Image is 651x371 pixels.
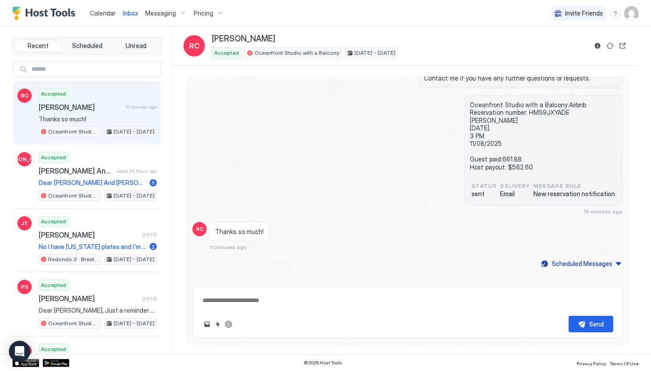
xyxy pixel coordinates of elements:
input: Input Field [28,62,160,77]
span: [PERSON_NAME] [39,294,139,303]
span: Thanks so much! [215,228,264,236]
span: [PERSON_NAME] And [PERSON_NAME] [39,166,113,175]
span: Messaging [145,9,176,17]
span: Inbox [123,9,138,17]
div: Scheduled Messages [552,259,612,268]
button: Scheduled Messages [540,258,623,270]
span: RC [196,225,203,233]
span: status [472,182,496,190]
span: Email [500,190,530,198]
a: Host Tools Logo [12,7,79,20]
span: Thanks so much! [39,115,157,123]
span: [DATE] - [DATE] [354,49,395,57]
span: Oceanfront Studio with a Balcony [48,192,98,200]
span: Invite Friends [565,9,603,17]
span: [PERSON_NAME] [3,155,47,163]
span: [DATE] - [DATE] [114,319,155,327]
span: Scheduled [72,42,102,50]
span: No I have [US_STATE] plates and I'm in #218 [39,243,146,251]
span: Accepted [41,153,66,161]
span: about 24 hours ago [117,168,157,174]
span: Delivery [500,182,530,190]
span: JT [21,219,28,227]
div: tab-group [12,37,162,54]
span: PS [21,283,28,291]
span: © 2025 Host Tools [304,360,342,366]
span: 11 minutes ago [209,244,247,250]
span: Oceanfront Studio with a Balcony [254,49,339,57]
span: Accepted [41,345,66,353]
span: RC [189,40,199,51]
span: Accepted [41,218,66,226]
span: [DATE] [142,232,157,238]
span: sent [472,190,496,198]
span: [DATE] [142,296,157,302]
span: Redondo 2 · Breathtaking oceanview studio [48,255,98,263]
span: 15 minutes ago [583,208,623,215]
button: Scheduled [64,40,111,52]
span: Terms Of Use [610,361,639,366]
button: ChatGPT Auto Reply [223,319,234,330]
span: 6 [151,179,155,186]
span: Pricing [194,9,213,17]
a: Google Play Store [43,359,69,367]
button: Open reservation [617,40,628,51]
button: Upload image [202,319,212,330]
button: Quick reply [212,319,223,330]
span: [DATE] - [DATE] [114,192,155,200]
div: menu [610,8,621,19]
span: Oceanfront Studio with a Balcony:Airbnb Reservation number: HMS9JXYADE [PERSON_NAME] [DATE] 3 PM ... [470,101,617,171]
span: [PERSON_NAME] [39,230,139,239]
span: 11 minutes ago [126,104,157,110]
span: Unread [126,42,146,50]
span: Recent [28,42,49,50]
span: [DATE] - [DATE] [114,255,155,263]
span: New reservation notification [533,190,615,198]
div: User profile [624,6,639,20]
span: [DATE] - [DATE] [114,128,155,136]
button: Reservation information [592,40,603,51]
button: Unread [112,40,159,52]
span: Oceanfront Studio with a Balcony [48,128,98,136]
span: Accepted [214,49,239,57]
a: Privacy Policy [577,358,606,367]
a: Calendar [90,8,116,18]
span: Dear [PERSON_NAME], Just a reminder that your check-out is [DATE] before 11 AM. Please lock the d... [39,306,157,315]
span: 2 [151,243,155,250]
a: Terms Of Use [610,358,639,367]
span: Accepted [41,281,66,289]
span: [PERSON_NAME] [212,34,275,44]
span: Accepted [41,90,66,98]
button: Recent [15,40,62,52]
button: Sync reservation [605,40,615,51]
span: Privacy Policy [577,361,606,366]
span: Oceanfront Studio with a Balcony [48,319,98,327]
span: Dear [PERSON_NAME] And [PERSON_NAME], Just a reminder that your check-out is [DATE] before 11 AM.... [39,179,146,187]
div: Send [589,319,604,329]
span: RC [21,92,28,100]
span: Message Rule [533,182,615,190]
span: [PERSON_NAME] [39,103,122,112]
button: Send [569,316,613,332]
span: Calendar [90,9,116,17]
a: App Store [12,359,39,367]
div: Open Intercom Messenger [9,341,30,362]
a: Inbox [123,8,138,18]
